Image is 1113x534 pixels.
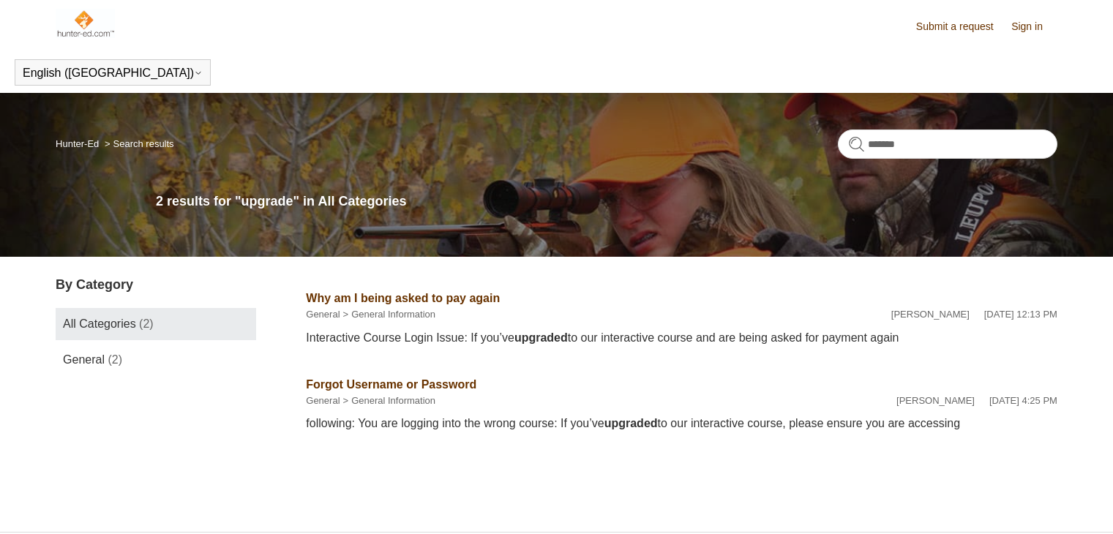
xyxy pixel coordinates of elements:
[306,307,340,322] li: General
[63,353,105,366] span: General
[306,329,1057,347] div: Interactive Course Login Issue: If you’ve to our interactive course and are being asked for payme...
[1064,485,1102,523] div: Live chat
[604,417,658,429] em: upgraded
[306,395,340,406] a: General
[139,317,154,330] span: (2)
[102,138,174,149] li: Search results
[56,308,256,340] a: All Categories (2)
[351,395,435,406] a: General Information
[306,378,476,391] a: Forgot Username or Password
[989,395,1057,406] time: 05/20/2025, 16:25
[896,394,975,408] li: [PERSON_NAME]
[1011,19,1057,34] a: Sign in
[306,394,340,408] li: General
[306,309,340,320] a: General
[916,19,1008,34] a: Submit a request
[56,138,99,149] a: Hunter-Ed
[56,275,256,295] h3: By Category
[891,307,970,322] li: [PERSON_NAME]
[984,309,1057,320] time: 04/08/2025, 12:13
[340,394,436,408] li: General Information
[340,307,436,322] li: General Information
[108,353,122,366] span: (2)
[351,309,435,320] a: General Information
[306,292,500,304] a: Why am I being asked to pay again
[56,344,256,376] a: General (2)
[23,67,203,80] button: English ([GEOGRAPHIC_DATA])
[156,192,1057,211] h1: 2 results for "upgrade" in All Categories
[56,9,115,38] img: Hunter-Ed Help Center home page
[838,129,1057,159] input: Search
[56,138,102,149] li: Hunter-Ed
[514,331,568,344] em: upgraded
[63,317,136,330] span: All Categories
[306,415,1057,432] div: following: You are logging into the wrong course: If you’ve to our interactive course, please ens...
